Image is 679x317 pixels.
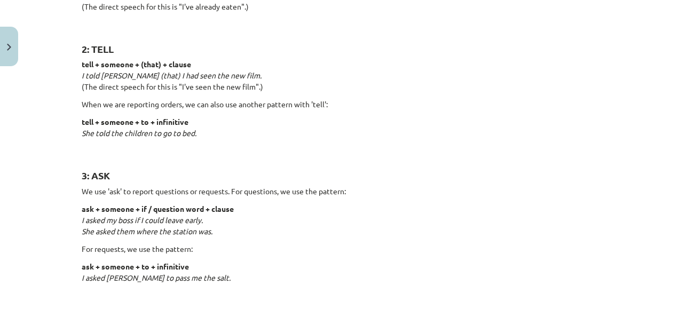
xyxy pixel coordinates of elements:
strong: tell + someone + (that) + clause [82,59,191,69]
p: For requests, we use the pattern: [82,243,597,255]
strong: ask + someone + to + infinitive [82,261,189,271]
strong: 2: TELL [82,43,114,55]
p: When we are reporting orders, we can also use another pattern with 'tell': [82,99,597,110]
em: She told the children to go to bed. [82,128,196,138]
em: I asked my boss if I could leave early. [82,215,203,225]
p: We use 'ask' to report questions or requests. For questions, we use the pattern: [82,186,597,197]
strong: ask + someone + if / question word + clause [82,204,234,213]
p: (The direct speech for this is "I've seen the new film".) [82,59,597,92]
img: icon-close-lesson-0947bae3869378f0d4975bcd49f059093ad1ed9edebbc8119c70593378902aed.svg [7,44,11,51]
strong: 3: ASK [82,169,110,181]
em: I asked [PERSON_NAME] to pass me the salt. [82,273,231,282]
em: I told [PERSON_NAME] (that) I had seen the new film. [82,70,262,80]
strong: tell + someone + to + infinitive [82,117,188,126]
em: She asked them where the station was. [82,226,212,236]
